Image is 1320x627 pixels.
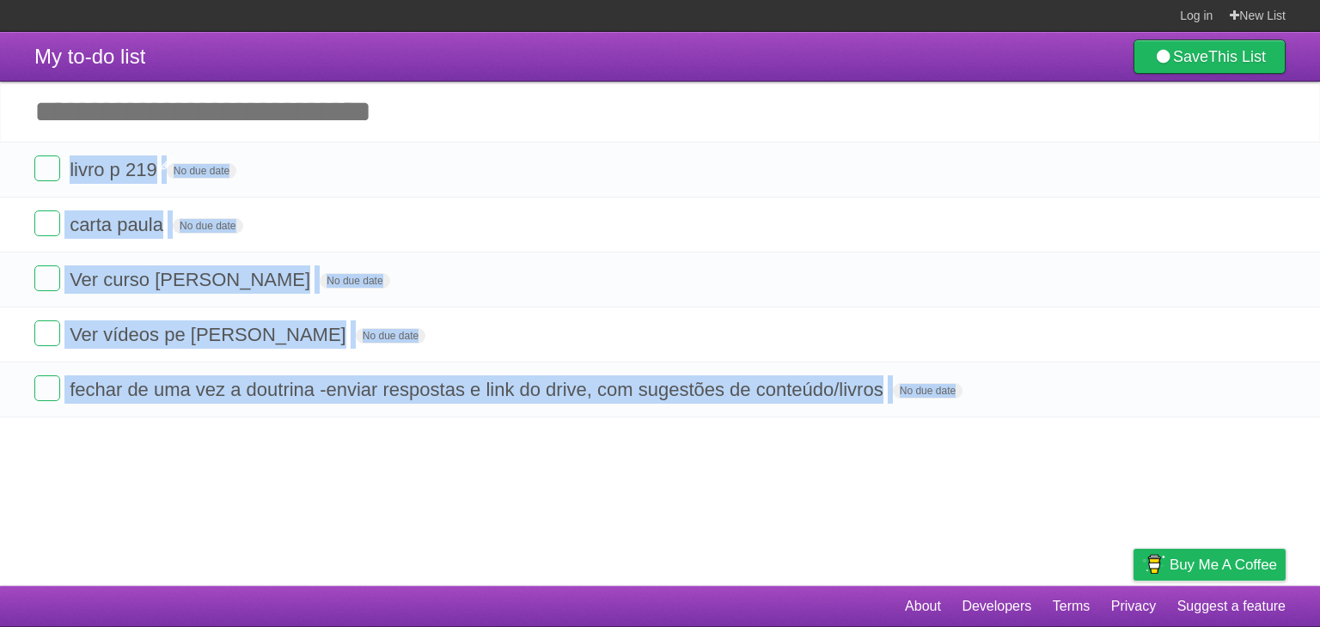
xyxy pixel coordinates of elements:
[356,328,425,344] span: No due date
[1134,549,1286,581] a: Buy me a coffee
[70,159,162,180] span: livro p 219
[893,383,962,399] span: No due date
[1134,40,1286,74] a: SaveThis List
[173,218,242,234] span: No due date
[320,273,389,289] span: No due date
[70,214,168,235] span: carta paula
[34,210,60,236] label: Done
[70,269,315,290] span: Ver curso [PERSON_NAME]
[70,379,888,400] span: fechar de uma vez a doutrina -enviar respostas e link do drive, com sugestões de conteúdo/livros
[1111,590,1156,623] a: Privacy
[962,590,1031,623] a: Developers
[1177,590,1286,623] a: Suggest a feature
[1170,550,1277,580] span: Buy me a coffee
[1053,590,1091,623] a: Terms
[1142,550,1165,579] img: Buy me a coffee
[34,155,60,181] label: Done
[34,375,60,401] label: Done
[34,265,60,291] label: Done
[167,163,236,179] span: No due date
[1208,48,1266,65] b: This List
[34,45,145,68] span: My to-do list
[905,590,941,623] a: About
[34,320,60,346] label: Done
[70,324,351,345] span: Ver vídeos pe [PERSON_NAME]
